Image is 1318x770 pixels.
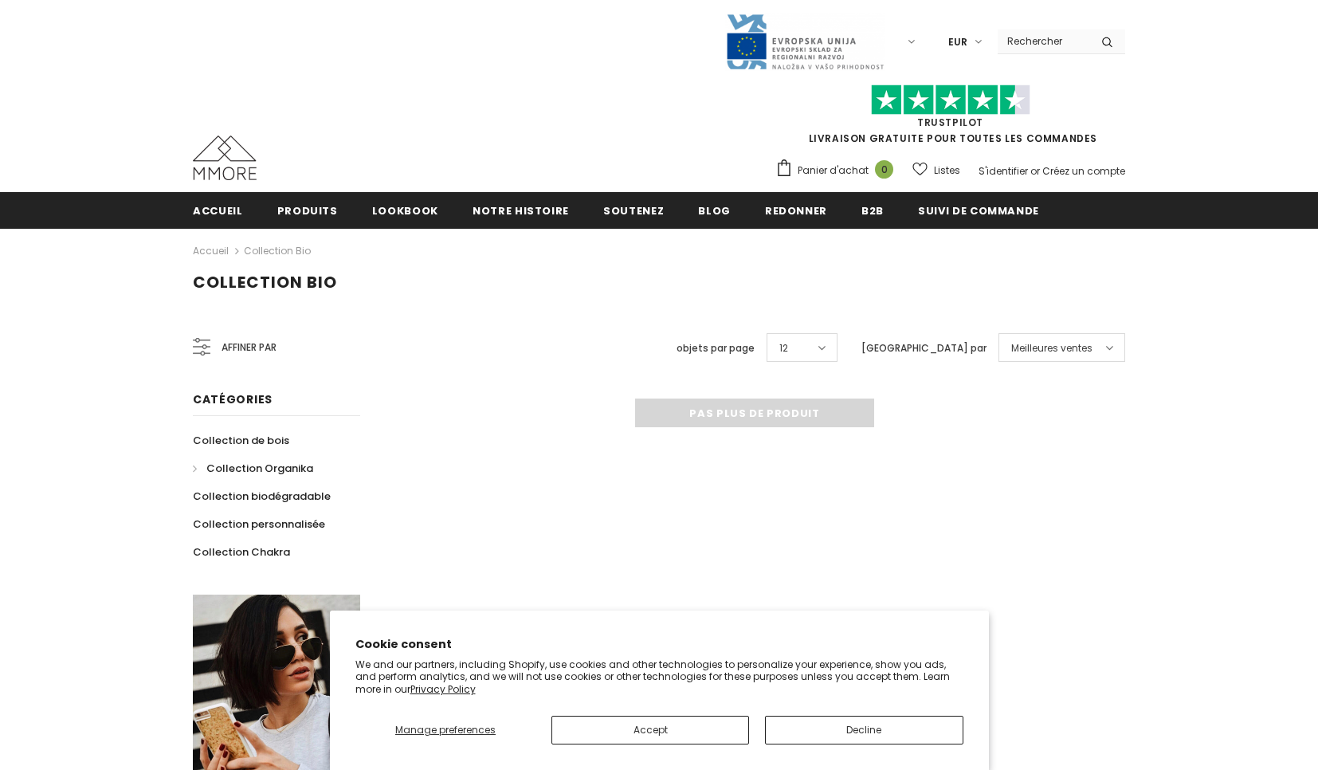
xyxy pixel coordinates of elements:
span: Collection Chakra [193,544,290,560]
span: Collection Organika [206,461,313,476]
label: [GEOGRAPHIC_DATA] par [861,340,987,356]
img: Cas MMORE [193,136,257,180]
a: Javni Razpis [725,34,885,48]
span: Redonner [765,203,827,218]
a: Collection Organika [193,454,313,482]
span: Notre histoire [473,203,569,218]
a: B2B [861,192,884,228]
input: Search Site [998,29,1089,53]
a: Redonner [765,192,827,228]
a: Collection Bio [244,244,311,257]
h2: Cookie consent [355,636,963,653]
a: Panier d'achat 0 [775,159,901,183]
a: Blog [698,192,731,228]
a: Collection Chakra [193,538,290,566]
a: TrustPilot [917,116,983,129]
a: Listes [912,156,960,184]
span: Collection biodégradable [193,489,331,504]
span: Manage preferences [395,723,496,737]
span: Collection personnalisée [193,517,325,532]
span: Panier d'achat [798,163,869,179]
span: Accueil [193,203,243,218]
span: 12 [779,340,788,356]
span: Blog [698,203,731,218]
p: We and our partners, including Shopify, use cookies and other technologies to personalize your ex... [355,658,963,696]
span: 0 [875,160,893,179]
img: Faites confiance aux étoiles pilotes [871,84,1030,116]
span: Suivi de commande [918,203,1039,218]
span: Affiner par [222,339,277,356]
a: Accueil [193,192,243,228]
button: Manage preferences [355,716,536,744]
a: Produits [277,192,338,228]
a: Accueil [193,242,229,261]
button: Decline [765,716,963,744]
a: soutenez [603,192,664,228]
button: Accept [551,716,749,744]
span: Produits [277,203,338,218]
span: soutenez [603,203,664,218]
span: Meilleures ventes [1011,340,1092,356]
a: Créez un compte [1042,164,1125,178]
a: Privacy Policy [410,682,476,696]
span: B2B [861,203,884,218]
a: S'identifier [979,164,1028,178]
a: Suivi de commande [918,192,1039,228]
label: objets par page [677,340,755,356]
span: Collection Bio [193,271,337,293]
a: Collection personnalisée [193,510,325,538]
a: Collection de bois [193,426,289,454]
a: Lookbook [372,192,438,228]
a: Collection biodégradable [193,482,331,510]
span: Collection de bois [193,433,289,448]
span: Lookbook [372,203,438,218]
span: or [1030,164,1040,178]
img: Javni Razpis [725,13,885,71]
span: Catégories [193,391,273,407]
span: Listes [934,163,960,179]
span: EUR [948,34,967,50]
span: LIVRAISON GRATUITE POUR TOUTES LES COMMANDES [775,92,1125,145]
a: Notre histoire [473,192,569,228]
